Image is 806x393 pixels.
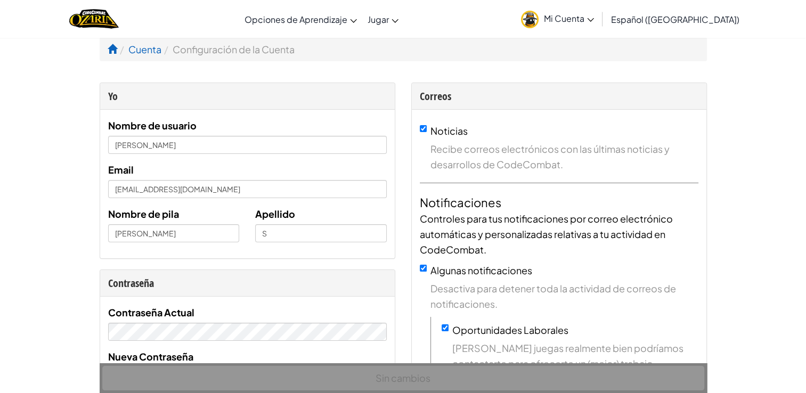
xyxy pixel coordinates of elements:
[606,5,745,34] a: Español ([GEOGRAPHIC_DATA])
[108,163,134,176] span: Email
[108,88,387,104] div: Yo
[430,125,468,137] label: Noticias
[521,11,539,28] img: avatar
[516,2,599,36] a: Mi Cuenta
[245,14,347,25] span: Opciones de Aprendizaje
[108,118,197,133] label: Nombre de usuario
[255,206,295,222] label: Apellido
[69,8,119,30] img: Home
[161,42,295,57] li: Configuración de la Cuenta
[368,14,389,25] span: Jugar
[452,324,568,336] label: Oportunidades Laborales
[420,212,673,256] span: Controles para tus notificaciones por correo electrónico automáticas y personalizadas relativas a...
[544,13,594,24] span: Mi Cuenta
[611,14,739,25] span: Español ([GEOGRAPHIC_DATA])
[69,8,119,30] a: Ozaria by CodeCombat logo
[452,340,698,371] span: [PERSON_NAME] juegas realmente bien podríamos contactarte para ofrecerte un (mejor) trabajo.
[430,141,698,172] span: Recibe correos electrónicos con las últimas noticias y desarrollos de CodeCombat.
[420,88,698,104] div: Correos
[108,349,193,364] label: Nueva Contraseña
[362,5,404,34] a: Jugar
[108,305,194,320] label: Contraseña Actual
[108,275,387,291] div: Contraseña
[108,206,179,222] label: Nombre de pila
[430,264,532,276] label: Algunas notificaciones
[239,5,362,34] a: Opciones de Aprendizaje
[420,194,698,211] h4: Notificaciones
[430,281,698,312] span: Desactiva para detener toda la actividad de correos de notificaciones.
[128,43,161,55] a: Cuenta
